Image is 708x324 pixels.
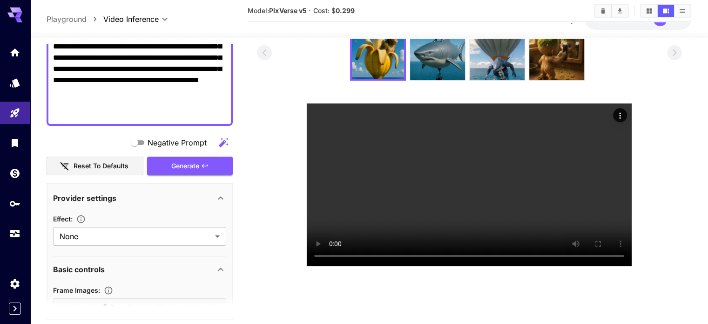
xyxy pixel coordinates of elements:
[9,228,20,240] div: Usage
[594,15,613,23] span: $9.51
[60,231,211,242] span: None
[641,5,657,17] button: Show media in grid view
[529,25,584,80] img: 41PrgMAAAAGSURBVAMAieuL7hxBI2EAAAAASUVORK5CYII=
[9,77,20,89] div: Models
[53,187,226,209] div: Provider settings
[309,5,311,16] p: ·
[53,258,226,281] div: Basic controls
[640,4,691,18] div: Show media in grid viewShow media in video viewShow media in list view
[9,278,20,290] div: Settings
[9,137,20,149] div: Library
[313,7,355,14] span: Cost: $
[470,25,525,80] img: kAAAAAElFTkSuQmCC
[674,5,690,17] button: Show media in list view
[248,7,306,14] span: Model:
[9,303,21,315] button: Expand sidebar
[53,286,100,294] span: Frame Images :
[9,198,20,209] div: API Keys
[53,264,105,275] p: Basic controls
[613,15,646,23] span: credits left
[53,215,73,223] span: Effect :
[100,286,117,295] button: Upload frame images.
[171,160,199,172] span: Generate
[9,167,20,179] div: Wallet
[352,27,404,79] img: B3dkfDPNdp2ZVv4uf4AJfy5zJyNJ6IAAAAASUVORK5CYII=
[47,14,103,25] nav: breadcrumb
[47,157,143,176] button: Reset to defaults
[103,14,159,25] span: Video Inference
[594,4,629,18] div: Clear AllDownload All
[147,157,233,176] button: Generate
[410,25,465,80] img: 8Tp3SsAAAABklEQVQDAJNfHPgrZmvaAAAAAElFTkSuQmCC
[53,193,116,204] p: Provider settings
[658,5,674,17] button: Show media in video view
[595,5,611,17] button: Clear All
[9,47,20,58] div: Home
[612,5,628,17] button: Download All
[148,137,207,148] span: Negative Prompt
[336,7,355,14] b: 0.299
[47,14,87,25] a: Playground
[269,7,306,14] b: PixVerse v5
[613,108,627,122] div: Actions
[9,107,20,119] div: Playground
